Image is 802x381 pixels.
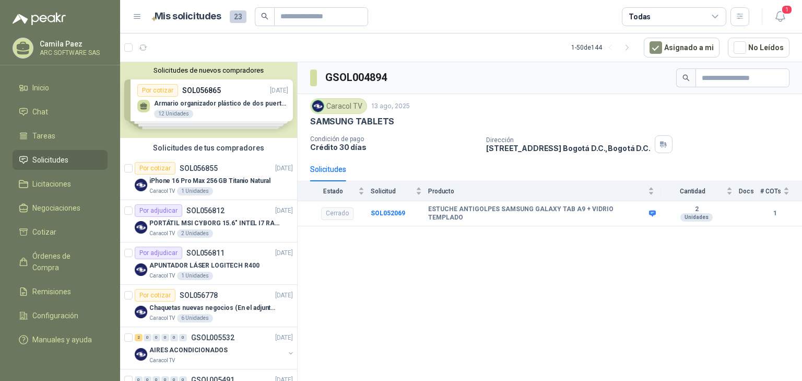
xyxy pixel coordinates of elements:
div: 1 - 50 de 144 [571,39,635,56]
div: 6 Unidades [177,314,213,322]
a: Por cotizarSOL056778[DATE] Company LogoChaquetas nuevas negocios (En el adjunto mas informacion)C... [120,285,297,327]
span: search [682,74,690,82]
div: 1 Unidades [177,187,213,195]
p: SOL056855 [180,165,218,172]
span: # COTs [760,188,781,195]
th: Cantidad [661,181,739,201]
th: Producto [428,181,661,201]
p: Crédito 30 días [310,143,478,152]
div: Solicitudes de tus compradores [120,138,297,158]
span: Solicitud [371,188,414,195]
a: Manuales y ayuda [13,330,108,350]
p: [DATE] [275,248,293,258]
p: Caracol TV [149,356,175,365]
a: SOL052069 [371,210,405,217]
a: Configuración [13,306,108,326]
span: Licitaciones [32,178,71,190]
span: Cantidad [661,188,724,195]
a: Remisiones [13,282,108,302]
span: Remisiones [32,286,71,297]
div: 0 [170,334,178,341]
p: Condición de pago [310,135,478,143]
div: Solicitudes [310,164,346,175]
a: Por cotizarSOL056855[DATE] Company LogoiPhone 16 Pro Max 256 GB Titanio NaturalCaracol TV1 Unidades [120,158,297,200]
p: Caracol TV [149,314,175,322]
a: Órdenes de Compra [13,246,108,278]
a: 2 0 0 0 0 0 GSOL005532[DATE] Company LogoAIRES ACONDICIONADOSCaracol TV [135,331,295,365]
p: APUNTADOR LÁSER LOGITECH R400 [149,261,260,271]
div: 2 [135,334,143,341]
th: # COTs [760,181,802,201]
div: 0 [179,334,187,341]
p: Camila Paez [40,40,105,48]
img: Company Logo [135,263,147,276]
b: 2 [661,205,733,214]
p: PORTÁTIL MSI CYBORG 15.6" INTEL I7 RAM 32GB - 1 TB / Nvidia GeForce RTX 4050 [149,218,279,228]
span: 1 [781,5,793,15]
p: [STREET_ADDRESS] Bogotá D.C. , Bogotá D.C. [486,144,650,153]
div: Unidades [680,213,713,222]
span: Configuración [32,310,78,321]
th: Estado [298,181,371,201]
img: Logo peakr [13,13,66,25]
b: ESTUCHE ANTIGOLPES SAMSUNG GALAXY TAB A9 + VIDRIO TEMPLADO [428,205,646,222]
span: Chat [32,106,48,118]
span: Inicio [32,82,49,94]
span: Solicitudes [32,154,68,166]
img: Company Logo [135,306,147,318]
p: [DATE] [275,164,293,174]
a: Solicitudes [13,150,108,170]
p: [DATE] [275,333,293,343]
button: Asignado a mi [644,38,720,57]
div: Por cotizar [135,162,175,175]
a: Inicio [13,78,108,98]
a: Por adjudicarSOL056811[DATE] Company LogoAPUNTADOR LÁSER LOGITECH R400Caracol TV1 Unidades [120,243,297,285]
span: Negociaciones [32,202,80,214]
a: Negociaciones [13,198,108,218]
div: 0 [152,334,160,341]
span: Tareas [32,130,55,142]
div: Solicitudes de nuevos compradoresPor cotizarSOL056865[DATE] Armario organizador plástico de dos p... [120,62,297,138]
div: Por adjudicar [135,247,182,259]
p: SAMSUNG TABLETS [310,116,394,127]
span: search [261,13,268,20]
div: Caracol TV [310,98,367,114]
button: No Leídos [728,38,789,57]
th: Docs [739,181,760,201]
p: AIRES ACONDICIONADOS [149,345,228,355]
p: [DATE] [275,206,293,216]
p: SOL056778 [180,292,218,299]
img: Company Logo [135,179,147,191]
div: Por cotizar [135,289,175,302]
div: 1 Unidades [177,272,213,280]
a: Licitaciones [13,174,108,194]
img: Company Logo [135,348,147,361]
p: Caracol TV [149,187,175,195]
p: Dirección [486,136,650,144]
span: Producto [428,188,646,195]
p: GSOL005532 [191,334,234,341]
p: SOL056811 [186,249,225,257]
div: 2 Unidades [177,229,213,238]
p: [DATE] [275,291,293,301]
p: Caracol TV [149,229,175,238]
img: Company Logo [135,221,147,234]
span: Estado [310,188,356,195]
p: SOL056812 [186,207,225,214]
div: 0 [144,334,151,341]
img: Company Logo [312,100,324,112]
button: 1 [771,7,789,26]
a: Tareas [13,126,108,146]
p: iPhone 16 Pro Max 256 GB Titanio Natural [149,176,270,186]
div: 0 [161,334,169,341]
p: ARC SOFTWARE SAS [40,50,105,56]
span: Cotizar [32,226,56,238]
span: Manuales y ayuda [32,334,92,345]
p: Caracol TV [149,272,175,280]
span: Órdenes de Compra [32,250,98,273]
span: 23 [230,10,246,23]
h3: GSOL004894 [325,70,388,86]
p: 13 ago, 2025 [371,101,410,111]
div: Cerrado [321,207,353,220]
